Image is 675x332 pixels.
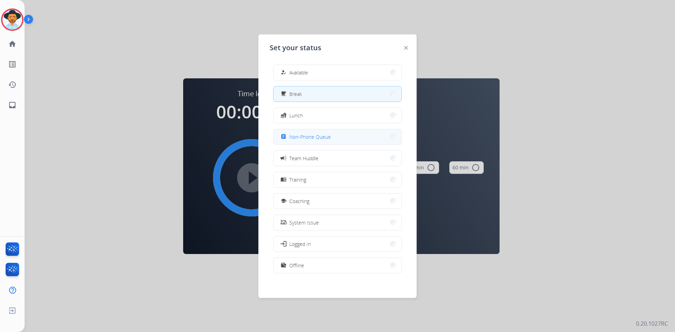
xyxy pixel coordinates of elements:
button: Team Huddle [274,151,401,166]
button: Coaching [274,194,401,209]
mat-icon: campaign [280,155,287,162]
mat-icon: history [8,80,17,89]
mat-icon: list_alt [8,60,17,69]
button: Logged In [274,236,401,252]
span: Non-Phone Queue [289,133,331,141]
mat-icon: login [280,240,287,247]
mat-icon: work_off [281,262,287,268]
span: Lunch [289,112,303,119]
span: Team Huddle [289,155,319,162]
button: Available [274,65,401,80]
mat-icon: how_to_reg [281,70,287,76]
button: Lunch [274,108,401,123]
span: Break [289,90,302,98]
button: Break [274,86,401,102]
mat-icon: menu_book [281,177,287,183]
span: Available [289,69,308,76]
mat-icon: assignment [281,134,287,140]
mat-icon: fastfood [281,112,287,118]
mat-icon: free_breakfast [281,91,287,97]
p: 0.20.1027RC [636,319,668,328]
button: System Issue [274,215,401,230]
img: avatar [2,10,22,30]
button: Non-Phone Queue [274,129,401,144]
img: close-button [404,46,408,50]
span: Set your status [270,43,321,53]
span: Training [289,176,306,183]
mat-icon: inbox [8,101,17,109]
span: Logged In [289,240,311,248]
span: System Issue [289,219,319,226]
span: Offline [289,262,304,269]
button: Offline [274,258,401,273]
mat-icon: phonelink_off [281,220,287,226]
mat-icon: home [8,40,17,48]
button: Training [274,172,401,187]
mat-icon: school [281,198,287,204]
span: Coaching [289,197,309,205]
